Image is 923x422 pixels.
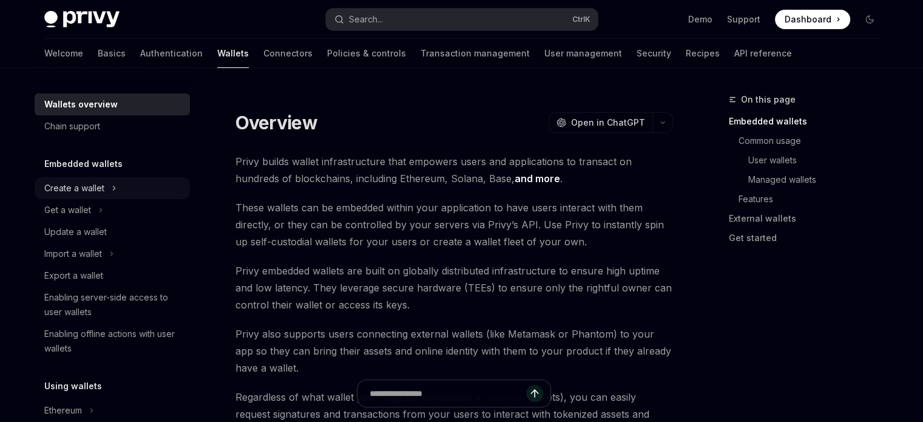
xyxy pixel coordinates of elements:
[140,39,203,68] a: Authentication
[748,151,889,170] a: User wallets
[734,39,792,68] a: API reference
[44,39,83,68] a: Welcome
[235,112,317,134] h1: Overview
[739,131,889,151] a: Common usage
[44,290,183,319] div: Enabling server-side access to user wallets
[44,181,104,196] div: Create a wallet
[35,94,190,115] a: Wallets overview
[235,153,673,187] span: Privy builds wallet infrastructure that empowers users and applications to transact on hundreds o...
[35,323,190,359] a: Enabling offline actions with user wallets
[727,13,760,26] a: Support
[572,15,590,24] span: Ctrl K
[741,92,796,107] span: On this page
[217,39,249,68] a: Wallets
[44,119,100,134] div: Chain support
[44,327,183,356] div: Enabling offline actions with user wallets
[44,157,123,171] h5: Embedded wallets
[729,112,889,131] a: Embedded wallets
[44,247,102,261] div: Import a wallet
[44,379,102,393] h5: Using wallets
[35,115,190,137] a: Chain support
[544,39,622,68] a: User management
[44,97,118,112] div: Wallets overview
[637,39,671,68] a: Security
[44,11,120,28] img: dark logo
[748,170,889,189] a: Managed wallets
[35,265,190,287] a: Export a wallet
[571,117,645,129] span: Open in ChatGPT
[263,39,313,68] a: Connectors
[44,225,107,239] div: Update a wallet
[729,209,889,228] a: External wallets
[98,39,126,68] a: Basics
[44,203,91,217] div: Get a wallet
[326,9,598,30] button: Search...CtrlK
[860,10,879,29] button: Toggle dark mode
[688,13,712,26] a: Demo
[235,262,673,313] span: Privy embedded wallets are built on globally distributed infrastructure to ensure high uptime and...
[44,403,82,418] div: Ethereum
[235,325,673,376] span: Privy also supports users connecting external wallets (like Metamask or Phantom) to your app so t...
[526,385,543,402] button: Send message
[549,112,652,133] button: Open in ChatGPT
[785,13,831,26] span: Dashboard
[421,39,530,68] a: Transaction management
[44,268,103,283] div: Export a wallet
[35,287,190,323] a: Enabling server-side access to user wallets
[35,221,190,243] a: Update a wallet
[729,228,889,248] a: Get started
[235,199,673,250] span: These wallets can be embedded within your application to have users interact with them directly, ...
[327,39,406,68] a: Policies & controls
[739,189,889,209] a: Features
[515,172,560,185] a: and more
[349,12,383,27] div: Search...
[686,39,720,68] a: Recipes
[775,10,850,29] a: Dashboard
